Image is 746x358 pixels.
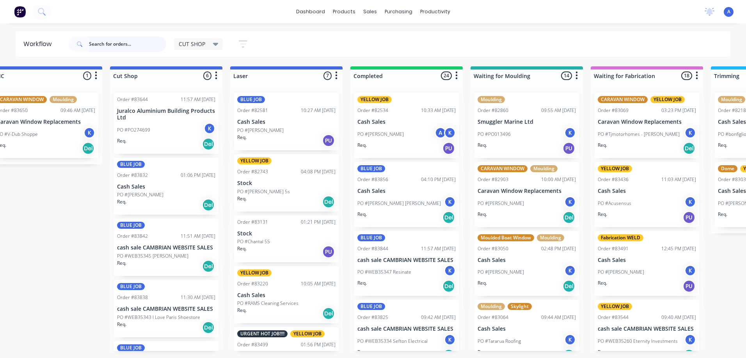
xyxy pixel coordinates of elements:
[357,96,392,103] div: YELLOW JOB
[684,127,696,139] div: K
[357,165,385,172] div: BLUE JOB
[237,168,268,175] div: Order #82743
[478,314,508,321] div: Order #83064
[237,238,270,245] p: PO #Chantal 5S
[117,283,145,290] div: BLUE JOB
[684,196,696,208] div: K
[179,40,205,48] span: CUT SHOP
[237,219,268,226] div: Order #83131
[478,142,487,149] p: Req.
[541,245,576,252] div: 02:48 PM [DATE]
[598,165,632,172] div: YELLOW JOB
[598,188,696,194] p: Cash Sales
[541,314,576,321] div: 09:44 AM [DATE]
[416,6,454,18] div: productivity
[683,142,695,155] div: Del
[23,39,55,49] div: Workflow
[598,245,629,252] div: Order #83491
[421,176,456,183] div: 04:10 PM [DATE]
[598,96,648,103] div: CARAVAN WINDOW
[598,107,629,114] div: Order #83069
[117,321,126,328] p: Req.
[234,266,339,324] div: YELLOW JOBOrder #8322010:05 AM [DATE]Cash SalesPO #RAMS Cleaning ServicesReq.Del
[301,341,336,348] div: 01:56 PM [DATE]
[322,196,335,208] div: Del
[14,6,26,18] img: Factory
[435,127,446,139] div: A
[357,188,456,194] p: Cash Sales
[478,257,576,264] p: Cash Sales
[237,119,336,125] p: Cash Sales
[564,265,576,276] div: K
[478,188,576,194] p: Caravan Window Replacements
[237,134,247,141] p: Req.
[598,234,643,241] div: Fabrication WELD
[117,137,126,144] p: Req.
[508,303,532,310] div: Skylight
[357,303,385,310] div: BLUE JOB
[478,245,508,252] div: Order #83050
[718,211,727,218] p: Req.
[117,222,145,229] div: BLUE JOB
[117,260,126,267] p: Req.
[421,245,456,252] div: 11:57 AM [DATE]
[595,231,699,296] div: Fabrication WELDOrder #8349112:45 PM [DATE]Cash SalesPO #[PERSON_NAME]KReq.PU
[83,127,95,139] div: K
[683,211,695,224] div: PU
[237,157,272,164] div: YELLOW JOB
[598,131,680,138] p: PO #Tjmotorhomes - [PERSON_NAME]
[442,142,455,155] div: PU
[50,96,77,103] div: Moulding
[234,154,339,212] div: YELLOW JOBOrder #8274304:08 PM [DATE]StockPO #[PERSON_NAME] 5sReq.Del
[117,314,200,321] p: PO #WEB35343 I Love Paris Shoestore
[598,257,696,264] p: Cash Sales
[718,142,727,149] p: Req.
[478,176,508,183] div: Order #82903
[421,107,456,114] div: 10:33 AM [DATE]
[237,280,268,287] div: Order #83220
[478,119,576,125] p: Smuggler Marine Ltd
[478,211,487,218] p: Req.
[357,338,428,345] p: PO #WEB35334 Sefton Electrical
[117,198,126,205] p: Req.
[292,6,329,18] a: dashboard
[598,176,629,183] div: Order #83436
[117,183,215,190] p: Cash Sales
[357,234,385,241] div: BLUE JOB
[202,199,215,211] div: Del
[60,107,95,114] div: 09:46 AM [DATE]
[564,196,576,208] div: K
[237,300,298,307] p: PO #RAMS Cleaning Services
[598,200,631,207] p: PO #Acusensus
[541,107,576,114] div: 09:55 AM [DATE]
[598,280,607,287] p: Req.
[117,233,148,240] div: Order #83842
[478,338,521,345] p: PO #Tararua Roofing
[357,314,388,321] div: Order #83825
[181,294,215,301] div: 11:30 AM [DATE]
[301,219,336,226] div: 01:21 PM [DATE]
[237,96,265,103] div: BLUE JOB
[541,176,576,183] div: 10:00 AM [DATE]
[117,306,215,312] p: cash sale CAMBRIAN WEBSITE SALES
[598,314,629,321] div: Order #83544
[442,280,455,292] div: Del
[181,233,215,240] div: 11:51 AM [DATE]
[237,107,268,114] div: Order #82581
[237,127,284,134] p: PO #[PERSON_NAME]
[357,176,388,183] div: Order #83856
[478,107,508,114] div: Order #82860
[357,326,456,332] p: cash sale CAMBRIAN WEBSITE SALES
[357,131,404,138] p: PO #[PERSON_NAME]
[442,211,455,224] div: Del
[474,162,579,227] div: CARAVAN WINDOWMouldingOrder #8290310:00 AM [DATE]Caravan Window ReplacementsPO #[PERSON_NAME]KReq...
[181,172,215,179] div: 01:06 PM [DATE]
[478,269,524,276] p: PO #[PERSON_NAME]
[301,280,336,287] div: 10:05 AM [DATE]
[537,234,564,241] div: Moulding
[718,96,745,103] div: Moulding
[202,260,215,273] div: Del
[661,107,696,114] div: 03:23 PM [DATE]
[322,246,335,258] div: PU
[357,119,456,125] p: Cash Sales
